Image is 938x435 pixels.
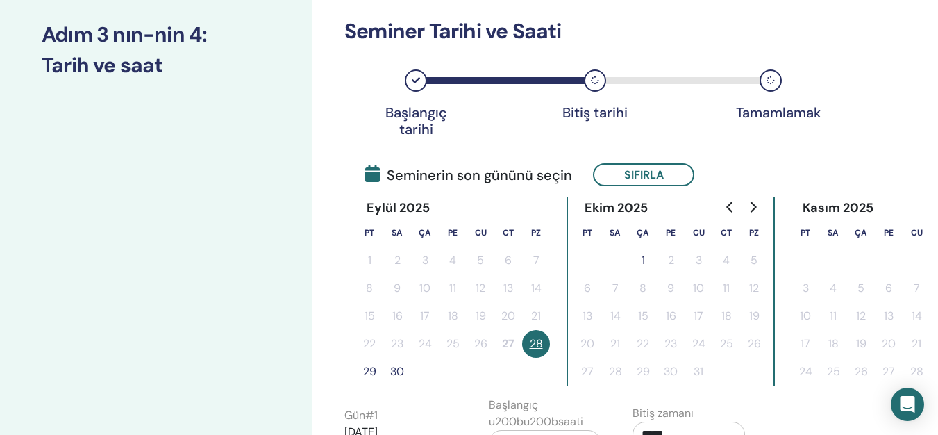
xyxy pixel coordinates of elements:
div: Tamamlamak [736,104,805,121]
button: 26 [847,358,875,386]
button: 3 [685,247,712,274]
button: 16 [657,302,685,330]
button: 27 [573,358,601,386]
button: 14 [903,302,930,330]
button: 15 [629,302,657,330]
th: Salı [601,219,629,247]
button: 3 [792,274,819,302]
button: 25 [712,330,740,358]
button: 23 [657,330,685,358]
button: 20 [875,330,903,358]
button: 28 [601,358,629,386]
th: Perşembe [657,219,685,247]
button: 29 [629,358,657,386]
th: Salı [819,219,847,247]
th: Çarşamba [629,219,657,247]
button: 10 [685,274,712,302]
th: Pazartesi [573,219,601,247]
button: 22 [629,330,657,358]
button: 21 [903,330,930,358]
button: 16 [383,302,411,330]
th: Cumartesi [494,219,522,247]
button: 19 [847,330,875,358]
h3: Adım 3 nın-nin 4 : [42,22,271,47]
button: 3 [411,247,439,274]
button: 20 [494,302,522,330]
div: Bitiş tarihi [560,104,630,121]
th: Pazar [740,219,768,247]
button: 28 [903,358,930,386]
button: 26 [467,330,494,358]
button: 7 [522,247,550,274]
button: 13 [573,302,601,330]
button: 9 [383,274,411,302]
button: 12 [847,302,875,330]
div: Open Intercom Messenger [891,388,924,421]
button: 15 [355,302,383,330]
h3: Seminer Tarihi ve Saati [344,19,816,44]
button: 18 [819,330,847,358]
button: 11 [819,302,847,330]
button: 11 [439,274,467,302]
button: Go to next month [742,193,764,221]
button: 13 [494,274,522,302]
button: 13 [875,302,903,330]
button: 22 [355,330,383,358]
button: 30 [657,358,685,386]
th: Pazartesi [355,219,383,247]
th: Cuma [903,219,930,247]
button: 25 [819,358,847,386]
div: Eylül 2025 [355,197,442,219]
button: 17 [792,330,819,358]
th: Çarşamba [847,219,875,247]
button: 4 [819,274,847,302]
button: 8 [355,274,383,302]
th: Cumartesi [712,219,740,247]
button: 26 [740,330,768,358]
label: Başlangıç u200bu200bsaati [489,397,601,430]
button: 14 [601,302,629,330]
button: 21 [601,330,629,358]
button: 18 [439,302,467,330]
button: 6 [875,274,903,302]
label: Gün # 1 [344,407,378,424]
button: 7 [601,274,629,302]
div: Kasım 2025 [792,197,885,219]
button: 4 [439,247,467,274]
button: 18 [712,302,740,330]
div: Ekim 2025 [573,197,660,219]
button: 7 [903,274,930,302]
button: 20 [573,330,601,358]
div: Başlangıç tarihi [381,104,451,138]
button: 19 [740,302,768,330]
button: 5 [847,274,875,302]
button: 21 [522,302,550,330]
button: 27 [494,330,522,358]
button: Sıfırla [593,163,694,186]
th: Pazartesi [792,219,819,247]
button: 29 [355,358,383,386]
button: Go to previous month [719,193,742,221]
button: 5 [740,247,768,274]
button: 12 [740,274,768,302]
button: 31 [685,358,712,386]
th: Cuma [467,219,494,247]
th: Çarşamba [411,219,439,247]
button: 4 [712,247,740,274]
th: Perşembe [439,219,467,247]
button: 5 [467,247,494,274]
button: 8 [629,274,657,302]
button: 19 [467,302,494,330]
label: Bitiş zamanı [633,405,694,422]
button: 1 [629,247,657,274]
button: 28 [522,330,550,358]
button: 24 [685,330,712,358]
th: Cuma [685,219,712,247]
button: 2 [657,247,685,274]
button: 24 [792,358,819,386]
button: 25 [439,330,467,358]
button: 24 [411,330,439,358]
h3: Tarih ve saat [42,53,271,78]
button: 23 [383,330,411,358]
button: 1 [355,247,383,274]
